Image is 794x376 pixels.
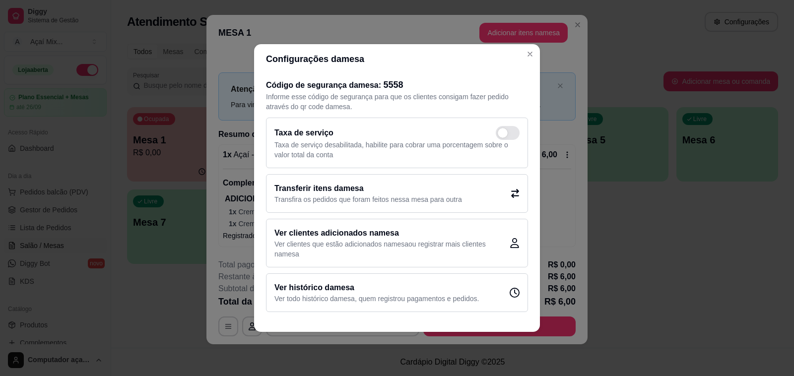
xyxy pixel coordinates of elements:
p: Taxa de serviço desabilitada, habilite para cobrar uma porcentagem sobre o valor total da conta [274,140,520,160]
p: Ver todo histórico da mesa , quem registrou pagamentos e pedidos. [274,294,479,304]
h2: Ver clientes adicionados na mesa [274,227,510,239]
header: Configurações da mesa [254,44,540,74]
h2: Transferir itens da mesa [274,183,462,194]
button: Close [522,46,538,62]
h2: Código de segurança da mesa : [266,78,528,92]
h2: Taxa de serviço [274,127,333,139]
span: 5558 [384,80,403,90]
p: Informe esse código de segurança para que os clientes consigam fazer pedido através do qr code da... [266,92,528,112]
h2: Ver histórico da mesa [274,282,479,294]
p: Transfira os pedidos que foram feitos nessa mesa para outra [274,194,462,204]
p: Ver clientes que estão adicionados na mesa ou registrar mais clientes na mesa [274,239,510,259]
